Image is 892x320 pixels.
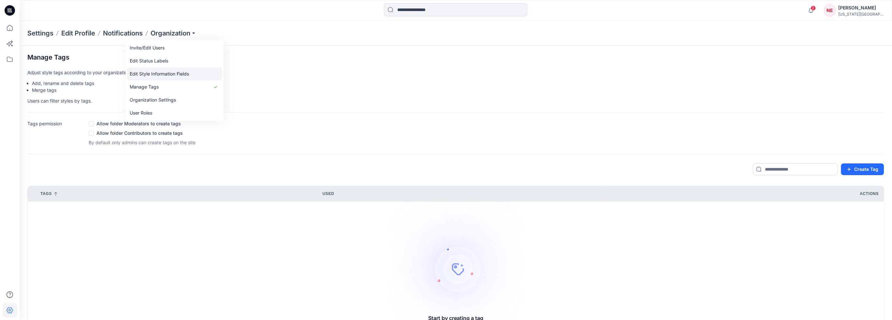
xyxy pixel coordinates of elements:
a: Organization Settings [127,93,222,106]
p: Allow folder Contributors to create tags [96,130,183,136]
p: Actions [860,190,879,197]
p: Tags permission [27,120,86,146]
div: [PERSON_NAME] [838,4,884,12]
a: Manage Tags [127,80,222,93]
a: Notifications [103,29,143,38]
span: 2 [811,6,816,11]
div: [US_STATE][GEOGRAPHIC_DATA]... [838,12,884,17]
a: Edit Profile [61,29,95,38]
div: NE [824,5,836,16]
a: User Roles [127,106,222,119]
p: Settings [27,29,53,38]
p: Users can filter styles by tags. [27,97,884,104]
p: Adjust style tags according to your organization's needs: [27,69,884,76]
p: Tags [40,190,52,197]
a: Edit Style Information Fields [127,67,222,80]
p: Used [323,190,334,197]
p: By default only admins can create tags on the site [89,139,196,146]
h4: Manage Tags [27,53,884,61]
p: Add, rename and delete tags [32,80,884,87]
p: Allow folder Moderators to create tags [96,120,181,127]
a: Invite/Edit Users [127,41,222,54]
a: Edit Status Labels [127,54,222,67]
button: Create Tag [841,163,884,175]
p: Merge tags [32,87,884,93]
